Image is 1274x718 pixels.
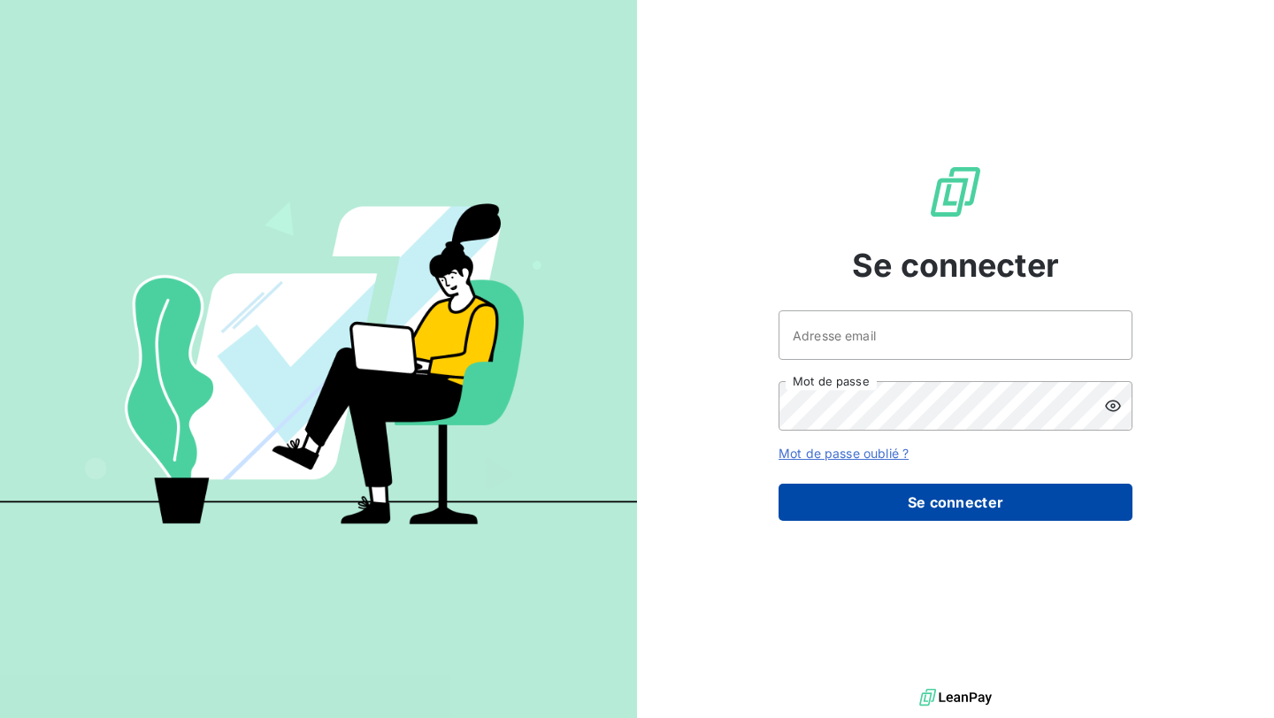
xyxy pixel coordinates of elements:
a: Mot de passe oublié ? [779,446,909,461]
img: logo [919,684,992,711]
input: placeholder [779,310,1132,360]
span: Se connecter [852,241,1059,289]
button: Se connecter [779,484,1132,521]
img: Logo LeanPay [927,164,984,220]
